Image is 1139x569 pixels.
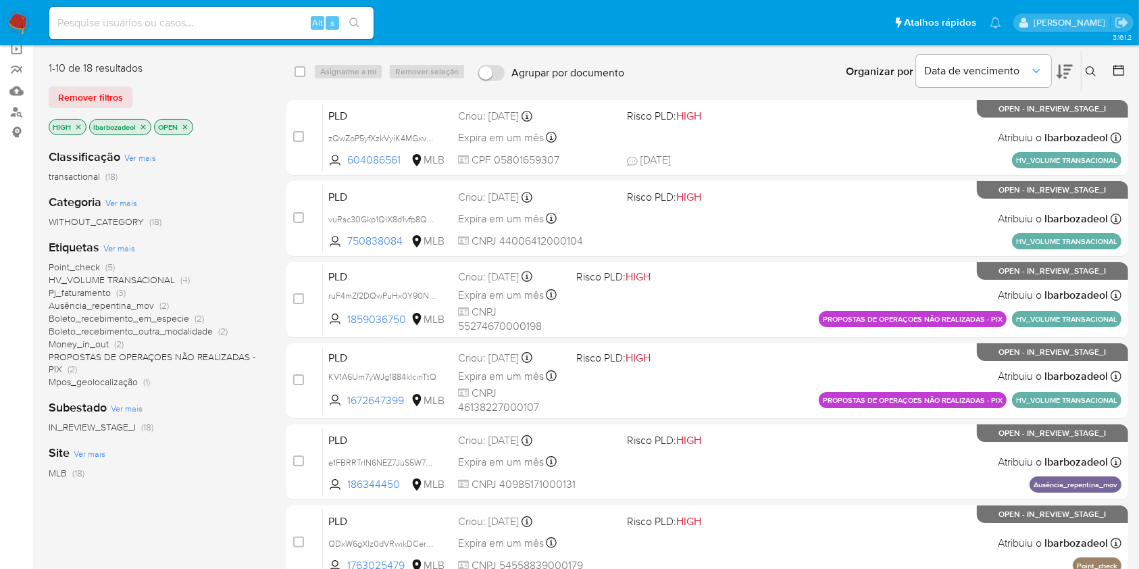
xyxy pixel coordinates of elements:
span: s [330,16,334,29]
span: Atalhos rápidos [904,16,976,30]
a: Notificações [990,17,1001,28]
span: Alt [312,16,323,29]
p: lucas.barboza@mercadolivre.com [1034,16,1110,29]
input: Pesquise usuários ou casos... [49,14,374,32]
button: search-icon [340,14,368,32]
a: Sair [1115,16,1129,30]
span: 3.161.2 [1113,32,1132,43]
